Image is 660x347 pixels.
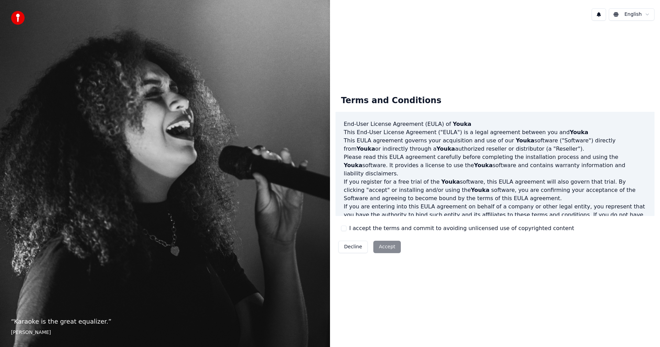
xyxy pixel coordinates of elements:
[344,137,646,153] p: This EULA agreement governs your acquisition and use of our software ("Software") directly from o...
[471,187,489,193] span: Youka
[344,153,646,178] p: Please read this EULA agreement carefully before completing the installation process and using th...
[11,329,319,336] footer: [PERSON_NAME]
[474,162,493,169] span: Youka
[344,128,646,137] p: This End-User License Agreement ("EULA") is a legal agreement between you and
[335,90,447,112] div: Terms and Conditions
[453,121,471,127] span: Youka
[344,120,646,128] h3: End-User License Agreement (EULA) of
[11,11,25,25] img: youka
[516,137,534,144] span: Youka
[570,129,588,135] span: Youka
[344,162,362,169] span: Youka
[338,241,368,253] button: Decline
[356,145,375,152] span: Youka
[437,145,455,152] span: Youka
[344,203,646,236] p: If you are entering into this EULA agreement on behalf of a company or other legal entity, you re...
[349,224,574,232] label: I accept the terms and commit to avoiding unlicensed use of copyrighted content
[344,178,646,203] p: If you register for a free trial of the software, this EULA agreement will also govern that trial...
[11,317,319,326] p: “ Karaoke is the great equalizer. ”
[441,178,460,185] span: Youka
